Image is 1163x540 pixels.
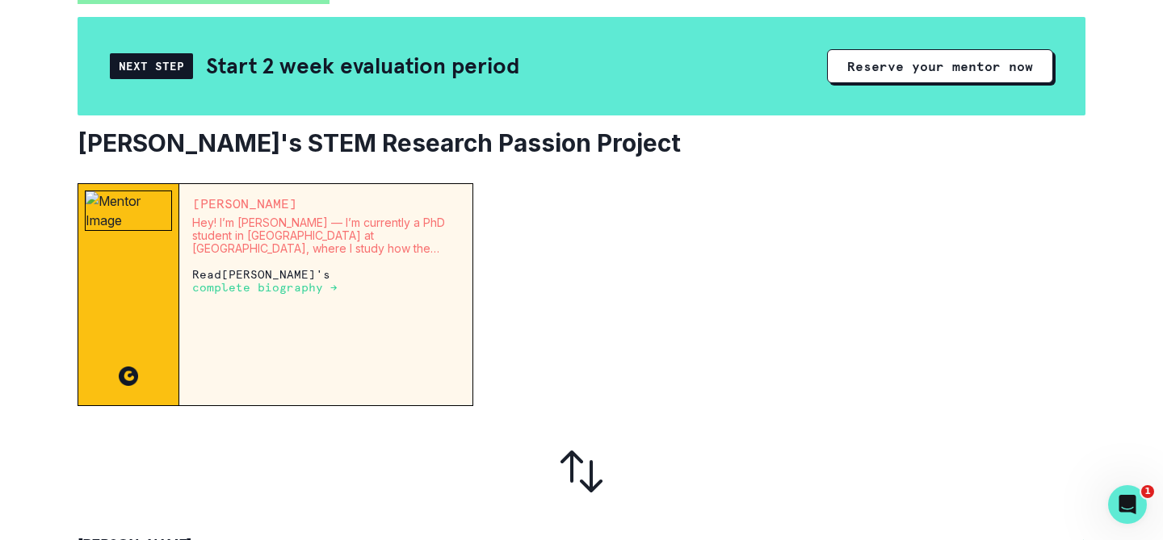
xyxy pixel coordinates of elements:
p: Read [PERSON_NAME] 's [192,268,460,294]
img: Mentor Image [85,190,172,231]
button: Reserve your mentor now [827,49,1053,83]
a: complete biography → [192,280,338,294]
img: CC image [119,366,138,386]
p: Hey! I’m [PERSON_NAME] — I’m currently a PhD student in [GEOGRAPHIC_DATA] at [GEOGRAPHIC_DATA], w... [192,216,460,255]
div: Next Step [110,53,193,79]
iframe: Intercom live chat [1108,485,1147,524]
span: 1 [1141,485,1154,498]
h2: Start 2 week evaluation period [206,52,519,80]
p: complete biography → [192,281,338,294]
h2: [PERSON_NAME]'s STEM Research Passion Project [78,128,1085,157]
p: [PERSON_NAME] [192,197,460,210]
